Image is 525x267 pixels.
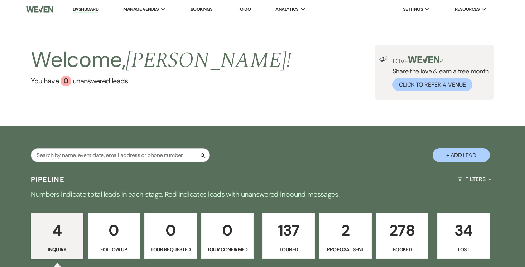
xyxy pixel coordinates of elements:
a: 0Tour Confirmed [201,213,254,259]
div: Share the love & earn a free month. [388,56,490,91]
a: 0Tour Requested [144,213,197,259]
p: Love ? [392,56,490,64]
a: 0Follow Up [88,213,140,259]
p: Inquiry [35,246,78,253]
span: Resources [455,6,480,13]
p: Tour Confirmed [206,246,249,253]
span: Analytics [275,6,298,13]
button: + Add Lead [433,148,490,162]
img: loud-speaker-illustration.svg [379,56,388,62]
p: Proposal Sent [324,246,367,253]
div: 0 [61,76,71,86]
p: Toured [267,246,310,253]
button: Click to Refer a Venue [392,78,472,91]
a: You have 0 unanswered leads. [31,76,291,86]
a: Bookings [191,6,213,12]
p: Numbers indicate total leads in each stage. Red indicates leads with unanswered inbound messages. [5,189,520,200]
p: Lost [442,246,485,253]
img: weven-logo-green.svg [408,56,440,63]
a: 278Booked [376,213,428,259]
a: To Do [237,6,251,12]
p: 0 [149,218,192,242]
button: Filters [455,170,494,189]
p: Follow Up [92,246,135,253]
h3: Pipeline [31,174,64,184]
p: 0 [206,218,249,242]
p: 4 [35,218,78,242]
h2: Welcome, [31,45,291,76]
p: 2 [324,218,367,242]
p: 278 [381,218,424,242]
a: 137Toured [262,213,315,259]
span: Manage Venues [123,6,159,13]
span: Settings [403,6,423,13]
p: 34 [442,218,485,242]
p: 137 [267,218,310,242]
a: 34Lost [437,213,490,259]
span: [PERSON_NAME] ! [126,44,291,77]
p: Tour Requested [149,246,192,253]
a: Dashboard [73,6,98,13]
p: 0 [92,218,135,242]
img: Weven Logo [26,2,53,17]
input: Search by name, event date, email address or phone number [31,148,210,162]
a: 4Inquiry [31,213,83,259]
p: Booked [381,246,424,253]
a: 2Proposal Sent [319,213,371,259]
